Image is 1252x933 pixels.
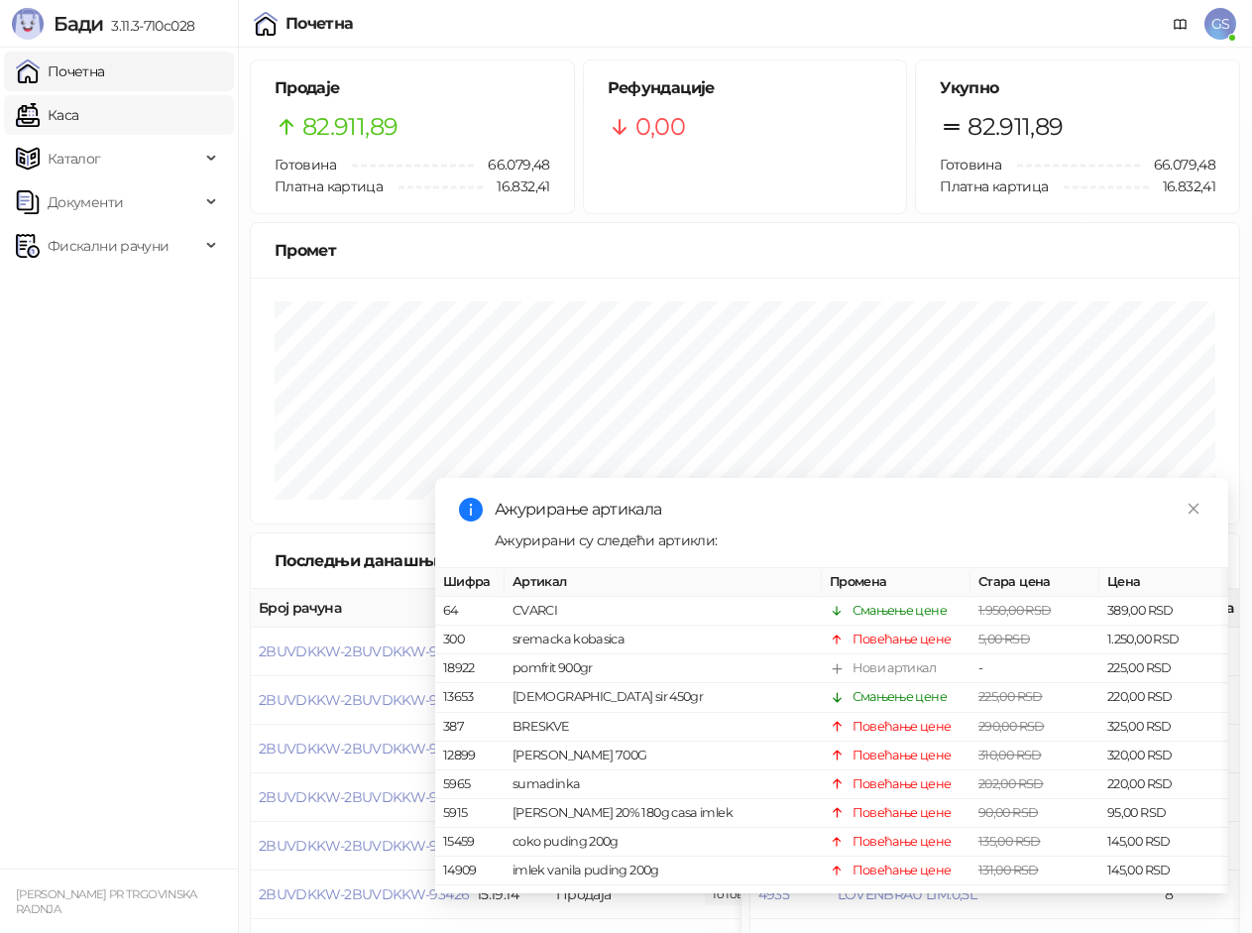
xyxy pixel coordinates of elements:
[1099,885,1228,914] td: 186,00 RSD
[1099,712,1228,741] td: 325,00 RSD
[1165,8,1196,40] a: Документација
[505,828,822,857] td: coko puding 200g
[505,597,822,626] td: CVARCI
[16,887,197,916] small: [PERSON_NAME] PR TRGOVINSKA RADNJA
[1099,857,1228,885] td: 145,00 RSD
[495,529,1204,551] div: Ажурирани су следећи артикли:
[1099,654,1228,683] td: 225,00 RSD
[1099,683,1228,712] td: 220,00 RSD
[259,837,468,855] button: 2BUVDKKW-2BUVDKKW-93427
[16,95,78,135] a: Каса
[853,716,952,736] div: Повећање цене
[853,601,947,621] div: Смањење цене
[940,76,1215,100] h5: Укупно
[853,658,936,678] div: Нови артикал
[978,689,1043,704] span: 225,00 RSD
[505,712,822,741] td: BRESKVE
[259,642,465,660] button: 2BUVDKKW-2BUVDKKW-93431
[275,76,550,100] h5: Продаје
[978,718,1045,733] span: 290,00 RSD
[435,857,505,885] td: 14909
[505,568,822,597] th: Артикал
[48,182,123,222] span: Документи
[435,799,505,828] td: 5915
[853,746,952,765] div: Повећање цене
[302,108,398,146] span: 82.911,89
[48,226,169,266] span: Фискални рачуни
[505,626,822,654] td: sremacka kobasica
[608,76,883,100] h5: Рефундације
[505,857,822,885] td: imlek vanila puding 200g
[275,177,383,195] span: Платна картица
[54,12,103,36] span: Бади
[978,863,1039,877] span: 131,00 RSD
[822,568,970,597] th: Промена
[285,16,354,32] div: Почетна
[1140,154,1215,175] span: 66.079,48
[505,799,822,828] td: [PERSON_NAME] 20% 180g casa imlek
[1099,568,1228,597] th: Цена
[1204,8,1236,40] span: GS
[940,156,1001,174] span: Готовина
[259,740,469,758] button: 2BUVDKKW-2BUVDKKW-93429
[978,603,1051,618] span: 1.950,00 RSD
[1099,770,1228,799] td: 220,00 RSD
[48,139,101,178] span: Каталог
[483,175,549,197] span: 16.832,41
[435,828,505,857] td: 15459
[435,626,505,654] td: 300
[978,632,1030,646] span: 5,00 RSD
[505,885,822,914] td: Jogurt kravica 2,8% 1kg imlek
[435,712,505,741] td: 387
[1149,175,1215,197] span: 16.832,41
[853,861,952,880] div: Повећање цене
[635,108,685,146] span: 0,00
[505,683,822,712] td: [DEMOGRAPHIC_DATA] sir 450gr
[1099,597,1228,626] td: 389,00 RSD
[251,589,469,628] th: Број рачуна
[435,654,505,683] td: 18922
[435,742,505,770] td: 12899
[1099,742,1228,770] td: 320,00 RSD
[853,630,952,649] div: Повећање цене
[435,770,505,799] td: 5965
[1183,498,1204,520] a: Close
[435,597,505,626] td: 64
[1187,502,1200,516] span: close
[970,654,1099,683] td: -
[103,17,194,35] span: 3.11.3-710c028
[853,889,952,909] div: Повећање цене
[1099,626,1228,654] td: 1.250,00 RSD
[853,803,952,823] div: Повећање цене
[495,498,1204,522] div: Ажурирање артикала
[978,805,1038,820] span: 90,00 RSD
[967,108,1063,146] span: 82.911,89
[275,156,336,174] span: Готовина
[16,52,105,91] a: Почетна
[1099,828,1228,857] td: 145,00 RSD
[1099,799,1228,828] td: 95,00 RSD
[970,568,1099,597] th: Стара цена
[978,891,1042,906] span: 183,00 RSD
[259,691,469,709] button: 2BUVDKKW-2BUVDKKW-93430
[435,568,505,597] th: Шифра
[435,683,505,712] td: 13653
[978,748,1042,762] span: 310,00 RSD
[978,834,1041,849] span: 135,00 RSD
[505,654,822,683] td: pomfrit 900gr
[459,498,483,522] span: info-circle
[259,885,469,903] button: 2BUVDKKW-2BUVDKKW-93426
[505,770,822,799] td: sumadinka
[853,687,947,707] div: Смањење цене
[940,177,1048,195] span: Платна картица
[12,8,44,40] img: Logo
[259,788,469,806] button: 2BUVDKKW-2BUVDKKW-93428
[505,742,822,770] td: [PERSON_NAME] 700G
[275,238,1215,263] div: Промет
